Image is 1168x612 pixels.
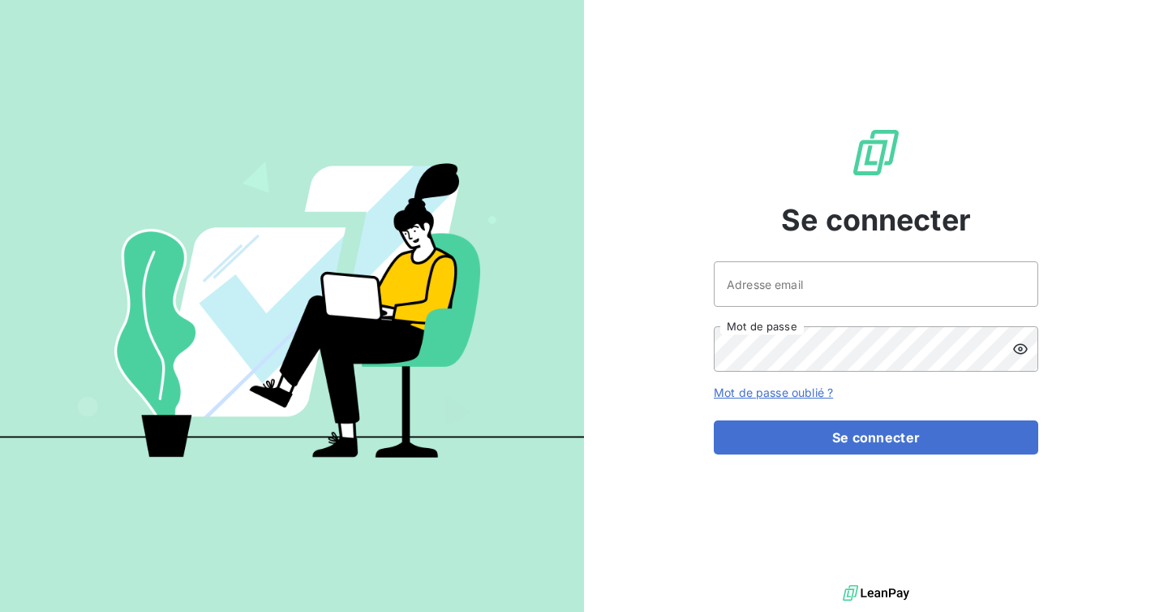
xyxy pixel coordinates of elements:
img: Logo LeanPay [850,127,902,179]
input: placeholder [714,261,1038,307]
button: Se connecter [714,420,1038,455]
img: logo [843,581,909,606]
span: Se connecter [781,198,971,242]
a: Mot de passe oublié ? [714,386,833,399]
